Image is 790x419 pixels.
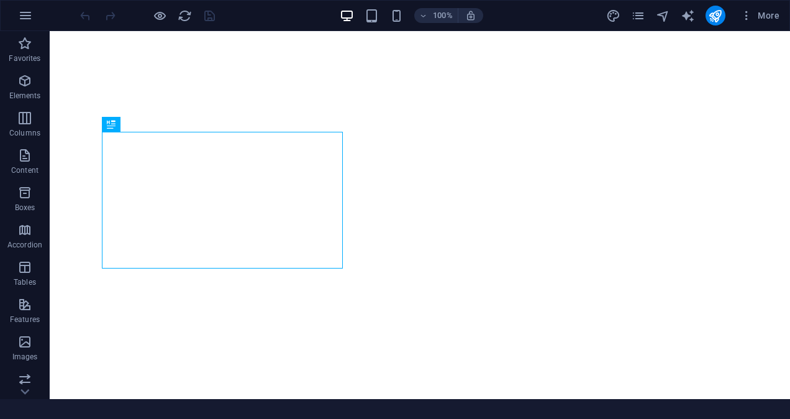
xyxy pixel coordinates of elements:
p: Content [11,165,39,175]
i: Design (Ctrl+Alt+Y) [606,9,620,23]
p: Features [10,315,40,325]
i: Navigator [656,9,670,23]
p: Elements [9,91,41,101]
p: Favorites [9,53,40,63]
button: More [735,6,784,25]
button: text_generator [681,8,696,23]
h6: 100% [433,8,453,23]
p: Accordion [7,240,42,250]
p: Columns [9,128,40,138]
button: pages [631,8,646,23]
button: 100% [414,8,458,23]
i: AI Writer [681,9,695,23]
button: design [606,8,621,23]
button: publish [706,6,725,25]
button: navigator [656,8,671,23]
p: Tables [14,277,36,287]
i: Publish [708,9,722,23]
p: Images [12,352,38,362]
button: Click here to leave preview mode and continue editing [152,8,167,23]
p: Boxes [15,203,35,213]
i: Pages (Ctrl+Alt+S) [631,9,645,23]
i: Reload page [178,9,192,23]
i: On resize automatically adjust zoom level to fit chosen device. [465,10,476,21]
span: More [740,9,779,22]
button: reload [177,8,192,23]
